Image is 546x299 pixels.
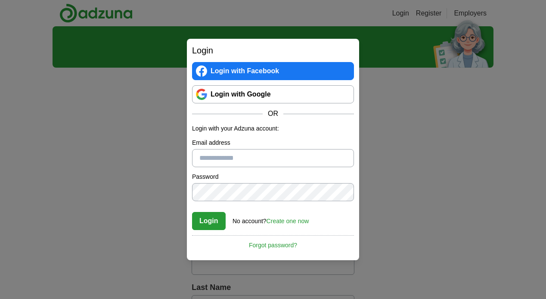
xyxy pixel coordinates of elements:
[192,124,354,133] p: Login with your Adzuna account:
[263,109,283,119] span: OR
[192,172,354,181] label: Password
[233,212,309,226] div: No account?
[267,218,309,224] a: Create one now
[192,212,226,230] button: Login
[192,235,354,250] a: Forgot password?
[192,44,354,57] h2: Login
[192,138,354,147] label: Email address
[192,62,354,80] a: Login with Facebook
[192,85,354,103] a: Login with Google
